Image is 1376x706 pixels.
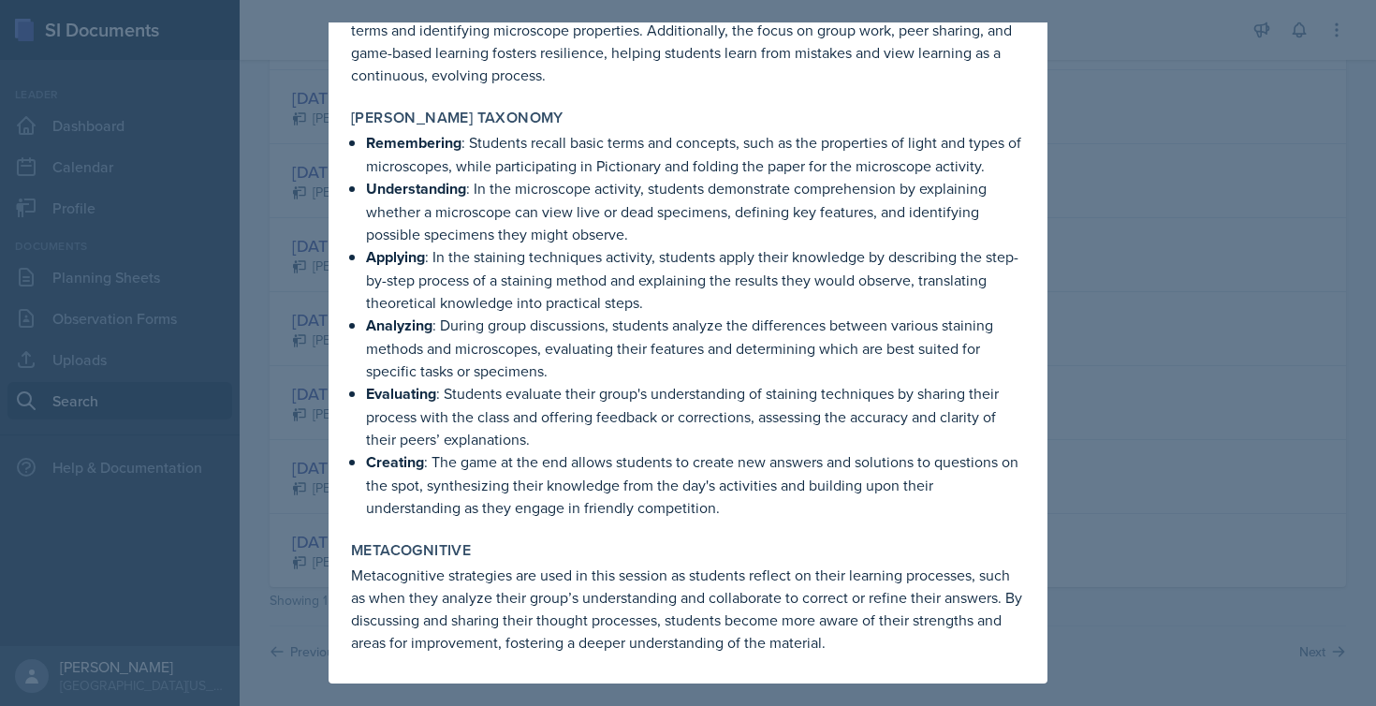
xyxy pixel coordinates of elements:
strong: Evaluating [366,383,436,404]
label: [PERSON_NAME] Taxonomy [351,109,564,127]
p: : During group discussions, students analyze the differences between various staining methods and... [366,314,1025,382]
p: : In the microscope activity, students demonstrate comprehension by explaining whether a microsco... [366,177,1025,245]
p: : Students recall basic terms and concepts, such as the properties of light and types of microsco... [366,131,1025,177]
label: Metacognitive [351,541,471,560]
p: : The game at the end allows students to create new answers and solutions to questions on the spo... [366,450,1025,519]
strong: Analyzing [366,315,432,336]
p: Metacognitive strategies are used in this session as students reflect on their learning processes... [351,564,1025,654]
strong: Remembering [366,132,461,154]
p: : Students evaluate their group's understanding of staining techniques by sharing their process w... [366,382,1025,450]
strong: Creating [366,451,424,473]
p: : In the staining techniques activity, students apply their knowledge by describing the step-by-s... [366,245,1025,314]
strong: Applying [366,246,425,268]
strong: Understanding [366,178,466,199]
